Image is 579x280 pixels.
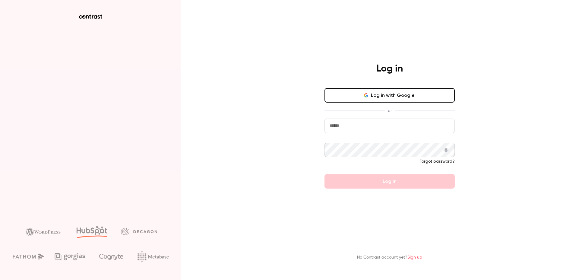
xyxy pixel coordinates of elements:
[407,255,422,259] a: Sign up
[357,254,422,261] p: No Contrast account yet?
[419,159,455,164] a: Forgot password?
[385,107,395,114] span: or
[324,88,455,103] button: Log in with Google
[376,63,403,75] h4: Log in
[121,228,157,235] img: decagon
